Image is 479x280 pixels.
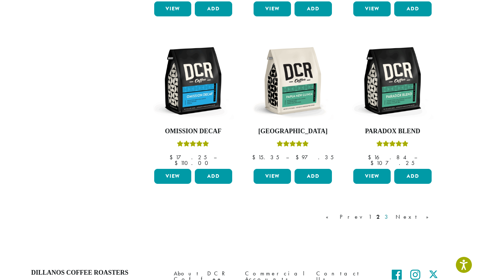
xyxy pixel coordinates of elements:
span: $ [296,154,302,161]
h4: Paradox Blend [352,128,433,135]
button: Add [195,1,232,16]
button: Add [295,169,332,184]
span: $ [368,154,374,161]
a: [GEOGRAPHIC_DATA]Rated 5.00 out of 5 [252,40,334,166]
h4: [GEOGRAPHIC_DATA] [252,128,334,135]
bdi: 110.00 [175,159,212,167]
a: View [254,1,291,16]
div: Rated 5.00 out of 5 [376,140,408,150]
bdi: 97.35 [296,154,334,161]
a: Paradox BlendRated 5.00 out of 5 [352,40,433,166]
a: 2 [375,213,381,221]
a: View [254,169,291,184]
span: $ [170,154,176,161]
button: Add [195,169,232,184]
span: $ [252,154,258,161]
span: – [214,154,217,161]
h4: Dillanos Coffee Roasters [31,269,163,277]
bdi: 17.25 [170,154,207,161]
a: View [154,169,192,184]
span: $ [175,159,181,167]
div: Rated 5.00 out of 5 [277,140,309,150]
bdi: 16.84 [368,154,407,161]
span: – [286,154,289,161]
button: Add [394,1,432,16]
h4: Omission Decaf [152,128,234,135]
button: Add [295,1,332,16]
button: Add [394,169,432,184]
a: 3 [383,213,392,221]
a: View [353,169,391,184]
div: Rated 4.33 out of 5 [177,140,209,150]
bdi: 107.25 [370,159,415,167]
a: View [353,1,391,16]
img: DCR-12oz-Omission-Decaf-scaled.png [152,40,234,122]
a: 1 [367,213,373,221]
img: DCR-12oz-Paradox-Blend-Stock-scaled.png [352,40,433,122]
span: $ [370,159,376,167]
a: Omission DecafRated 4.33 out of 5 [152,40,234,166]
a: Next » [394,213,435,221]
span: – [414,154,417,161]
img: DCR-12oz-Papua-New-Guinea-Stock-scaled.png [252,40,334,122]
bdi: 15.35 [252,154,279,161]
a: « Prev [324,213,365,221]
a: View [154,1,192,16]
